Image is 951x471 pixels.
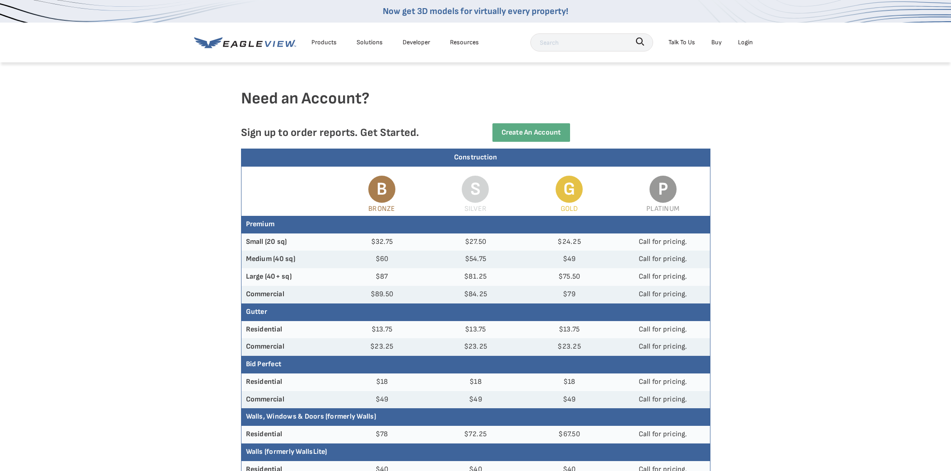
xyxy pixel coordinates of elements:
td: Call for pricing. [616,268,710,286]
th: Residential [241,321,335,339]
th: Commercial [241,338,335,356]
span: Bronze [368,205,395,213]
td: $23.25 [335,338,429,356]
span: Silver [464,205,487,213]
td: $75.50 [522,268,616,286]
th: Bid Perfect [241,356,710,373]
div: Construction [241,149,710,167]
td: $89.50 [335,286,429,303]
a: Now get 3D models for virtually every property! [383,6,568,17]
td: Call for pricing. [616,251,710,268]
a: Developer [403,37,430,48]
th: Small (20 sq) [241,233,335,251]
h4: Need an Account? [241,89,710,123]
div: Products [311,37,337,48]
td: $49 [522,251,616,268]
span: P [649,176,677,203]
span: S [462,176,489,203]
td: $32.75 [335,233,429,251]
td: $87 [335,268,429,286]
td: $78 [335,426,429,443]
td: $23.25 [522,338,616,356]
td: $18 [335,373,429,391]
td: $13.75 [522,321,616,339]
td: $27.50 [429,233,523,251]
td: $13.75 [335,321,429,339]
th: Premium [241,216,710,233]
td: $24.25 [522,233,616,251]
td: $79 [522,286,616,303]
a: Create an Account [492,123,570,142]
td: $49 [429,391,523,409]
td: $23.25 [429,338,523,356]
td: Call for pricing. [616,373,710,391]
div: Login [738,37,753,48]
div: Talk To Us [668,37,695,48]
td: $81.25 [429,268,523,286]
th: Medium (40 sq) [241,251,335,268]
td: $84.25 [429,286,523,303]
div: Resources [450,37,479,48]
td: $54.75 [429,251,523,268]
th: Walls (formerly WallsLite) [241,443,710,461]
th: Residential [241,426,335,443]
th: Gutter [241,303,710,321]
p: Sign up to order reports. Get Started. [241,126,461,139]
td: Call for pricing. [616,233,710,251]
td: $72.25 [429,426,523,443]
th: Walls, Windows & Doors (formerly Walls) [241,408,710,426]
td: Call for pricing. [616,338,710,356]
th: Commercial [241,391,335,409]
span: B [368,176,395,203]
td: $49 [522,391,616,409]
td: $18 [522,373,616,391]
th: Commercial [241,286,335,303]
td: $60 [335,251,429,268]
span: Platinum [646,205,679,213]
td: $18 [429,373,523,391]
span: Gold [561,205,578,213]
th: Large (40+ sq) [241,268,335,286]
td: Call for pricing. [616,321,710,339]
a: Buy [711,37,722,48]
td: Call for pricing. [616,391,710,409]
th: Residential [241,373,335,391]
input: Search [530,33,653,51]
span: G [556,176,583,203]
div: Solutions [357,37,383,48]
td: $13.75 [429,321,523,339]
td: $67.50 [522,426,616,443]
td: Call for pricing. [616,286,710,303]
td: $49 [335,391,429,409]
td: Call for pricing. [616,426,710,443]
